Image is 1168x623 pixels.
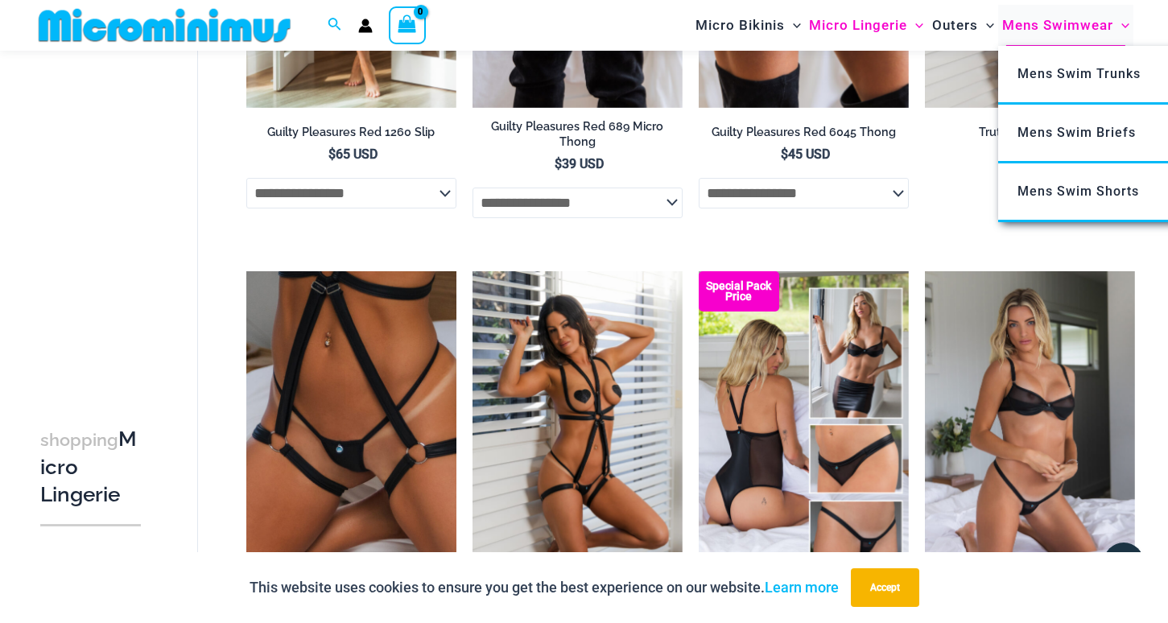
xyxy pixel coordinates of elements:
h2: Guilty Pleasures Red 689 Micro Thong [473,119,683,149]
a: Guilty Pleasures Red 689 Micro Thong [473,119,683,155]
span: $ [555,156,562,171]
span: Mens Swim Trunks [1017,66,1141,81]
a: OutersMenu ToggleMenu Toggle [928,5,998,46]
img: Truth or Dare Black Micro 02 [246,271,456,587]
button: Accept [851,568,919,607]
img: Running Wild Midnight 1052 Top 6512 Bottom 02 [925,271,1135,587]
a: Truth or Dare Black Micro 02Truth or Dare Black 1905 Bodysuit 611 Micro 12Truth or Dare Black 190... [246,271,456,587]
h2: Truth or Dare Pack [925,125,1135,140]
h3: Micro Lingerie [40,426,141,508]
span: Mens Swim Briefs [1017,125,1136,140]
img: Truth or Dare Black 1905 Bodysuit 611 Micro 07 [473,271,683,587]
h2: Guilty Pleasures Red 6045 Thong [699,125,909,140]
bdi: 45 USD [781,146,830,162]
nav: Site Navigation [689,2,1136,48]
b: Special Pack Price [699,281,779,302]
bdi: 39 USD [555,156,604,171]
h2: Guilty Pleasures Red 1260 Slip [246,125,456,140]
span: Micro Lingerie [809,5,907,46]
span: $ [328,146,336,162]
span: Menu Toggle [1113,5,1129,46]
a: Micro BikinisMenu ToggleMenu Toggle [691,5,805,46]
span: Micro Bikinis [695,5,785,46]
span: Mens Swimwear [1002,5,1113,46]
a: Micro LingerieMenu ToggleMenu Toggle [805,5,927,46]
span: Mens Swim Shorts [1017,184,1139,199]
img: All Styles (1) [699,271,909,587]
a: Search icon link [328,15,342,35]
span: Menu Toggle [907,5,923,46]
a: Truth or Dare Black 1905 Bodysuit 611 Micro 07Truth or Dare Black 1905 Bodysuit 611 Micro 05Truth... [473,271,683,587]
a: Mens SwimwearMenu ToggleMenu Toggle [998,5,1133,46]
a: Learn more [765,579,839,596]
a: All Styles (1) Running Wild Midnight 1052 Top 6512 Bottom 04Running Wild Midnight 1052 Top 6512 B... [699,271,909,587]
a: Guilty Pleasures Red 1260 Slip [246,125,456,146]
bdi: 65 USD [328,146,378,162]
span: Outers [932,5,978,46]
iframe: TrustedSite Certified [40,54,185,376]
a: Account icon link [358,19,373,33]
a: View Shopping Cart, empty [389,6,426,43]
span: $ [781,146,788,162]
img: MM SHOP LOGO FLAT [32,7,297,43]
a: Guilty Pleasures Red 6045 Thong [699,125,909,146]
span: shopping [40,430,118,450]
a: Truth or Dare Pack [925,125,1135,146]
span: Menu Toggle [785,5,801,46]
span: Menu Toggle [978,5,994,46]
p: This website uses cookies to ensure you get the best experience on our website. [250,576,839,600]
a: Running Wild Midnight 1052 Top 6512 Bottom 02Running Wild Midnight 1052 Top 6512 Bottom 05Running... [925,271,1135,587]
